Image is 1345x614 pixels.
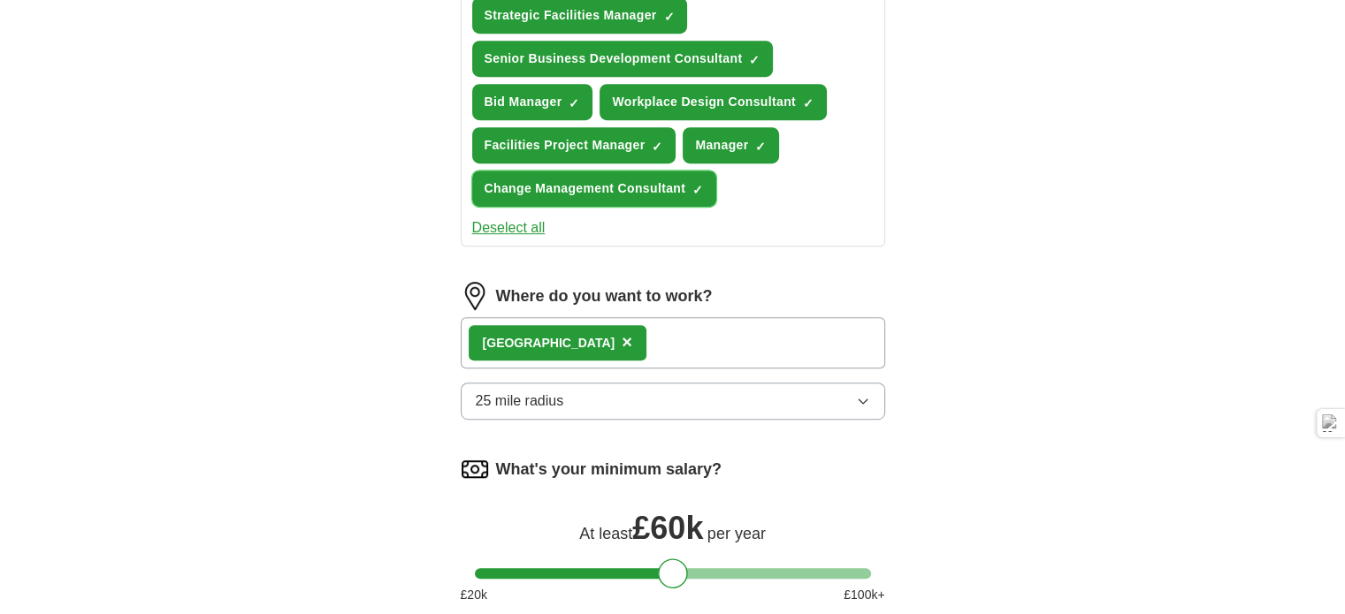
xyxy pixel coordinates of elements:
[472,127,676,163] button: Facilities Project Manager✓
[683,127,779,163] button: Manager✓
[496,284,713,308] label: Where do you want to work?
[632,510,703,546] span: £ 60k
[472,217,546,239] button: Deselect all
[483,334,615,352] div: [GEOGRAPHIC_DATA]
[461,282,489,310] img: location.png
[472,41,774,77] button: Senior Business Development Consultant✓
[461,383,885,420] button: 25 mile radius
[695,136,748,155] span: Manager
[569,96,579,110] span: ✓
[844,586,884,604] span: £ 100 k+
[652,140,662,154] span: ✓
[663,10,674,24] span: ✓
[612,93,796,111] span: Workplace Design Consultant
[496,458,722,481] label: What's your minimum salary?
[692,183,703,197] span: ✓
[485,6,657,25] span: Strategic Facilities Manager
[579,525,632,542] span: At least
[485,179,686,198] span: Change Management Consultant
[461,586,487,604] span: £ 20 k
[461,455,489,483] img: salary.png
[749,53,760,67] span: ✓
[600,84,827,120] button: Workplace Design Consultant✓
[485,49,743,68] span: Senior Business Development Consultant
[755,140,766,154] span: ✓
[476,390,564,412] span: 25 mile radius
[707,525,766,542] span: per year
[472,84,593,120] button: Bid Manager✓
[472,171,717,207] button: Change Management Consultant✓
[622,332,632,352] span: ×
[485,136,646,155] span: Facilities Project Manager
[485,93,562,111] span: Bid Manager
[803,96,814,110] span: ✓
[622,330,632,356] button: ×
